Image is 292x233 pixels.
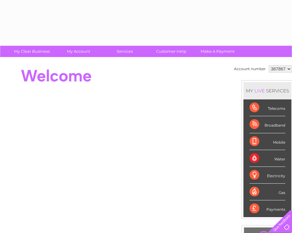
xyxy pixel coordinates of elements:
div: MY SERVICES [243,82,291,99]
a: My Account [53,46,104,57]
div: Electricity [250,167,285,184]
a: Make A Payment [192,46,243,57]
div: Telecoms [250,99,285,116]
a: Services [100,46,150,57]
div: Payments [250,200,285,217]
div: LIVE [253,88,266,94]
div: Gas [250,184,285,200]
div: Mobile [250,133,285,150]
td: Account number [232,64,267,74]
div: Broadband [250,116,285,133]
a: Customer Help [146,46,196,57]
a: My Clear Business [7,46,57,57]
div: Water [250,150,285,167]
